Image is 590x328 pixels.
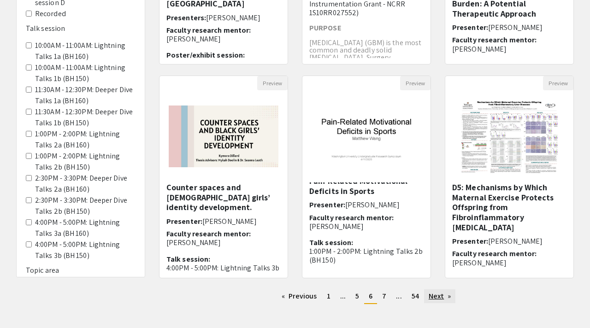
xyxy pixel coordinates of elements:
[488,236,543,246] span: [PERSON_NAME]
[257,76,288,90] button: Preview
[35,173,136,195] label: 2:30PM - 3:30PM: Deeper Dive Talks 2a (BH 160)
[159,96,288,176] img: <p>Counter spaces and Black girls’ identity development.&nbsp;</p>
[35,195,136,217] label: 2:30PM - 3:30PM: Deeper Dive Talks 2b (BH 150)
[159,289,574,304] ul: Pagination
[400,76,431,90] button: Preview
[309,213,394,223] span: Faculty research mentor:
[302,96,431,176] img: <p><span style="background-color: transparent; color: rgb(0, 0, 0);">Pain-Related Motivational De...
[452,45,566,53] p: [PERSON_NAME]
[166,25,251,35] span: Faculty research mentor:
[369,291,372,301] span: 6
[345,200,400,210] span: [PERSON_NAME]
[452,23,566,32] h6: Presenter:
[277,289,322,303] a: Previous page
[327,291,330,301] span: 1
[452,249,537,258] span: Faculty research mentor:
[35,84,136,106] label: 11:30AM - 12:30PM: Deeper Dive Talks 1a (BH 160)
[340,291,346,301] span: ...
[452,258,566,267] p: [PERSON_NAME]
[166,13,281,22] h6: Presenters:
[7,287,39,321] iframe: Chat
[166,264,281,281] p: 4:00PM - 5:00PM: Lightning Talks 3b (BH 150)
[35,239,136,261] label: 4:00PM - 5:00PM: Lightning Talks 3b (BH 150)
[35,62,136,84] label: 10:00AM - 11:00AM: Lightning Talks 1b (BH 150)
[412,291,419,301] span: 54
[166,229,251,239] span: Faculty research mentor:
[309,39,424,69] p: [MEDICAL_DATA] (GBM) is the most common and deadly solid [MEDICAL_DATA]. Surgery, [MEDICAL_DATA],...
[452,35,537,45] span: Faculty research mentor:
[35,106,136,129] label: 11:30AM - 12:30PM: Deeper Dive Talks 1b (BH 150)
[424,289,456,303] a: Next page
[309,238,353,247] span: Talk session:
[35,217,136,239] label: 4:00PM - 5:00PM: Lightning Talks 3a (BH 160)
[166,217,281,226] h6: Presenter:
[452,182,566,232] h5: D5: Mechanisms by Which Maternal Exercise Protects Offspring from Fibroinflammatory [MEDICAL_DATA]
[452,237,566,246] h6: Presenter:
[451,90,567,182] img: <p>D5: Mechanisms by Which Maternal Exercise Protects Offspring from Fibroinflammatory Liver Dise...
[35,40,136,62] label: 10:00AM - 11:00AM: Lightning Talks 1a (BH 160)
[202,217,257,226] span: [PERSON_NAME]
[26,24,136,33] h6: Talk session
[302,76,431,278] div: Open Presentation <p><span style="background-color: transparent; color: rgb(0, 0, 0);">Pain-Relat...
[166,238,281,247] p: [PERSON_NAME]
[309,23,341,33] strong: PURPOSE
[355,291,359,301] span: 5
[309,222,424,231] p: [PERSON_NAME]
[166,50,245,60] span: Poster/exhibit session:
[26,266,136,275] h6: Topic area
[309,200,424,209] h6: Presenter:
[35,129,136,151] label: 1:00PM - 2:00PM: Lightning Talks 2a (BH 160)
[206,13,260,23] span: [PERSON_NAME]
[309,247,424,264] p: 1:00PM - 2:00PM: Lightning Talks 2b (BH 150)
[166,35,281,43] p: [PERSON_NAME]
[309,176,424,196] h5: Pain-Related Motivational Deficits in Sports
[159,76,288,278] div: Open Presentation <p>Counter spaces and Black girls’ identity development.&nbsp;</p>
[35,151,136,173] label: 1:00PM - 2:00PM: Lightning Talks 2b (BH 150)
[488,23,543,32] span: [PERSON_NAME]
[166,254,210,264] span: Talk session:
[543,76,573,90] button: Preview
[445,76,574,278] div: Open Presentation <p>D5: Mechanisms by Which Maternal Exercise Protects Offspring from Fibroinfla...
[382,291,386,301] span: 7
[166,182,281,212] h5: Counter spaces and [DEMOGRAPHIC_DATA] girls’ identity development.
[396,291,401,301] span: ...
[35,8,66,19] label: Recorded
